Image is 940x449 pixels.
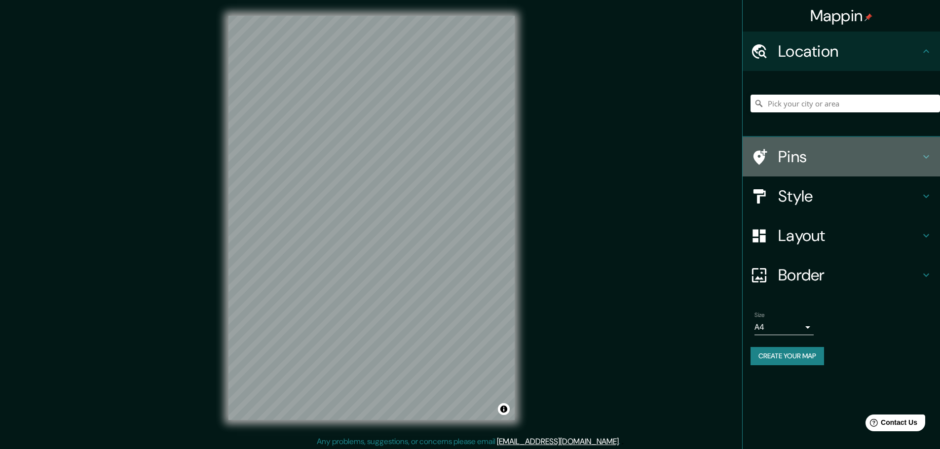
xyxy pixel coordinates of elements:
[778,186,920,206] h4: Style
[620,436,622,448] div: .
[743,32,940,71] div: Location
[743,176,940,216] div: Style
[228,16,515,420] canvas: Map
[754,311,765,319] label: Size
[754,319,814,335] div: A4
[497,436,619,447] a: [EMAIL_ADDRESS][DOMAIN_NAME]
[810,6,873,26] h4: Mappin
[778,147,920,167] h4: Pins
[778,226,920,245] h4: Layout
[751,95,940,112] input: Pick your city or area
[852,411,929,438] iframe: Help widget launcher
[743,137,940,176] div: Pins
[498,403,510,415] button: Toggle attribution
[751,347,824,365] button: Create your map
[865,13,872,21] img: pin-icon.png
[778,41,920,61] h4: Location
[622,436,624,448] div: .
[317,436,620,448] p: Any problems, suggestions, or concerns please email .
[743,216,940,255] div: Layout
[778,265,920,285] h4: Border
[743,255,940,295] div: Border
